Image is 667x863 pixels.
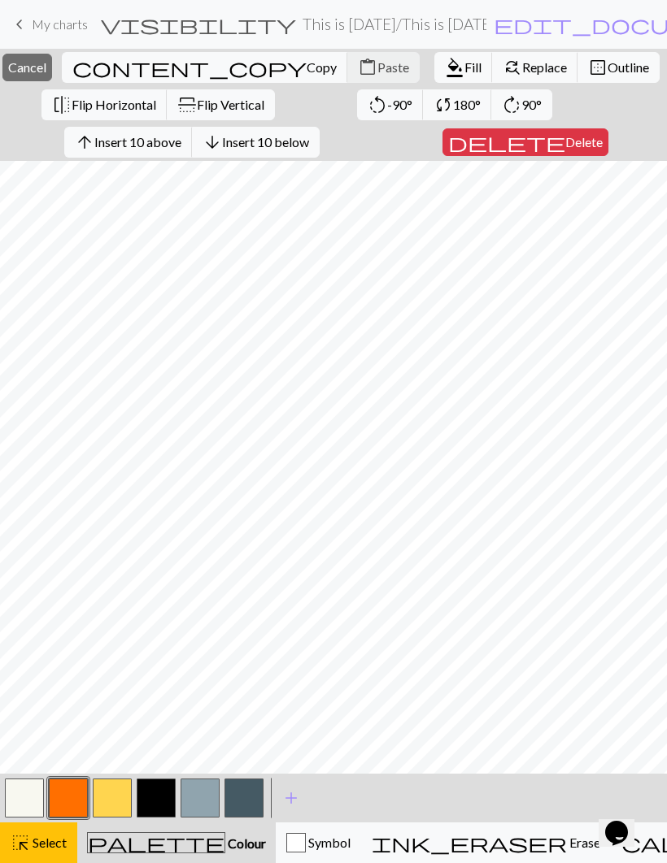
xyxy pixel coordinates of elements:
[30,835,67,850] span: Select
[64,127,193,158] button: Insert 10 above
[372,831,567,854] span: ink_eraser
[41,89,168,120] button: Flip Horizontal
[503,56,522,79] span: find_replace
[434,93,453,116] span: sync
[521,97,542,112] span: 90°
[464,59,482,75] span: Fill
[588,56,608,79] span: border_outer
[72,56,307,79] span: content_copy
[567,835,600,850] span: Erase
[167,89,275,120] button: Flip Vertical
[192,127,320,158] button: Insert 10 below
[307,59,337,75] span: Copy
[10,11,88,38] a: My charts
[75,131,94,154] span: arrow_upward
[357,89,424,120] button: -90°
[52,93,72,116] span: flip
[361,822,611,863] button: Erase
[276,822,361,863] button: Symbol
[445,56,464,79] span: format_color_fill
[522,59,567,75] span: Replace
[281,787,301,809] span: add
[387,97,412,112] span: -90°
[72,97,156,112] span: Flip Horizontal
[8,59,46,75] span: Cancel
[578,52,660,83] button: Outline
[492,52,578,83] button: Replace
[222,134,309,150] span: Insert 10 below
[306,835,351,850] span: Symbol
[10,13,29,36] span: keyboard_arrow_left
[423,89,492,120] button: 180°
[32,16,88,32] span: My charts
[434,52,493,83] button: Fill
[502,93,521,116] span: rotate_right
[101,13,296,36] span: visibility
[442,128,608,156] button: Delete
[94,134,181,150] span: Insert 10 above
[62,52,348,83] button: Copy
[197,97,264,112] span: Flip Vertical
[88,831,225,854] span: palette
[2,54,52,81] button: Cancel
[599,798,651,847] iframe: chat widget
[11,831,30,854] span: highlight_alt
[565,134,603,150] span: Delete
[176,95,198,115] span: flip
[77,822,276,863] button: Colour
[491,89,552,120] button: 90°
[368,93,387,116] span: rotate_left
[303,15,486,33] h2: This is [DATE] / This is [DATE]
[448,131,565,154] span: delete
[225,835,266,851] span: Colour
[608,59,649,75] span: Outline
[453,97,481,112] span: 180°
[203,131,222,154] span: arrow_downward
